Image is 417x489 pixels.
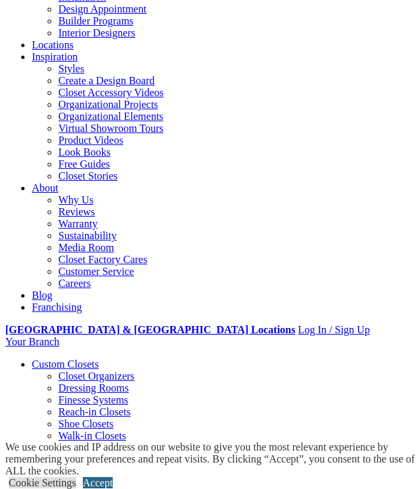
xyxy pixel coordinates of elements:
a: Closet Accessory Videos [58,87,164,98]
a: Create a Design Board [58,75,154,86]
div: We use cookies and IP address on our website to give you the most relevant experience by remember... [5,441,417,477]
a: Virtual Showroom Tours [58,123,164,134]
a: Franchising [32,301,82,313]
a: Dressing Rooms [58,382,129,394]
a: Your Branch [5,336,59,347]
a: [GEOGRAPHIC_DATA] & [GEOGRAPHIC_DATA] Locations [5,324,295,335]
a: Inspiration [32,51,78,62]
a: Closet Organizers [58,370,135,382]
a: Customer Service [58,266,134,277]
a: Organizational Projects [58,99,158,110]
a: Custom Closets [32,358,99,370]
a: Reviews [58,206,95,217]
a: Careers [58,278,91,289]
a: Why Us [58,194,93,205]
a: Shoe Closets [58,418,113,429]
a: Interior Designers [58,27,135,38]
a: Styles [58,63,84,74]
a: Free Guides [58,158,110,170]
a: Locations [32,39,74,50]
a: Finesse Systems [58,394,128,406]
a: Design Appointment [58,3,147,15]
a: Reach-in Closets [58,406,131,417]
a: Walk-in Closets [58,430,126,441]
a: Builder Programs [58,15,133,27]
a: Closet Stories [58,170,117,182]
a: Cookie Settings [9,477,76,488]
a: Closet Factory Cares [58,254,147,265]
a: Product Videos [58,135,123,146]
a: Log In / Sign Up [298,324,369,335]
a: Media Room [58,242,114,253]
a: Blog [32,290,52,301]
a: Warranty [58,218,97,229]
a: Organizational Elements [58,111,163,122]
a: Sustainability [58,230,117,241]
a: Look Books [58,146,111,158]
a: About [32,182,58,193]
a: Accept [83,477,113,488]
